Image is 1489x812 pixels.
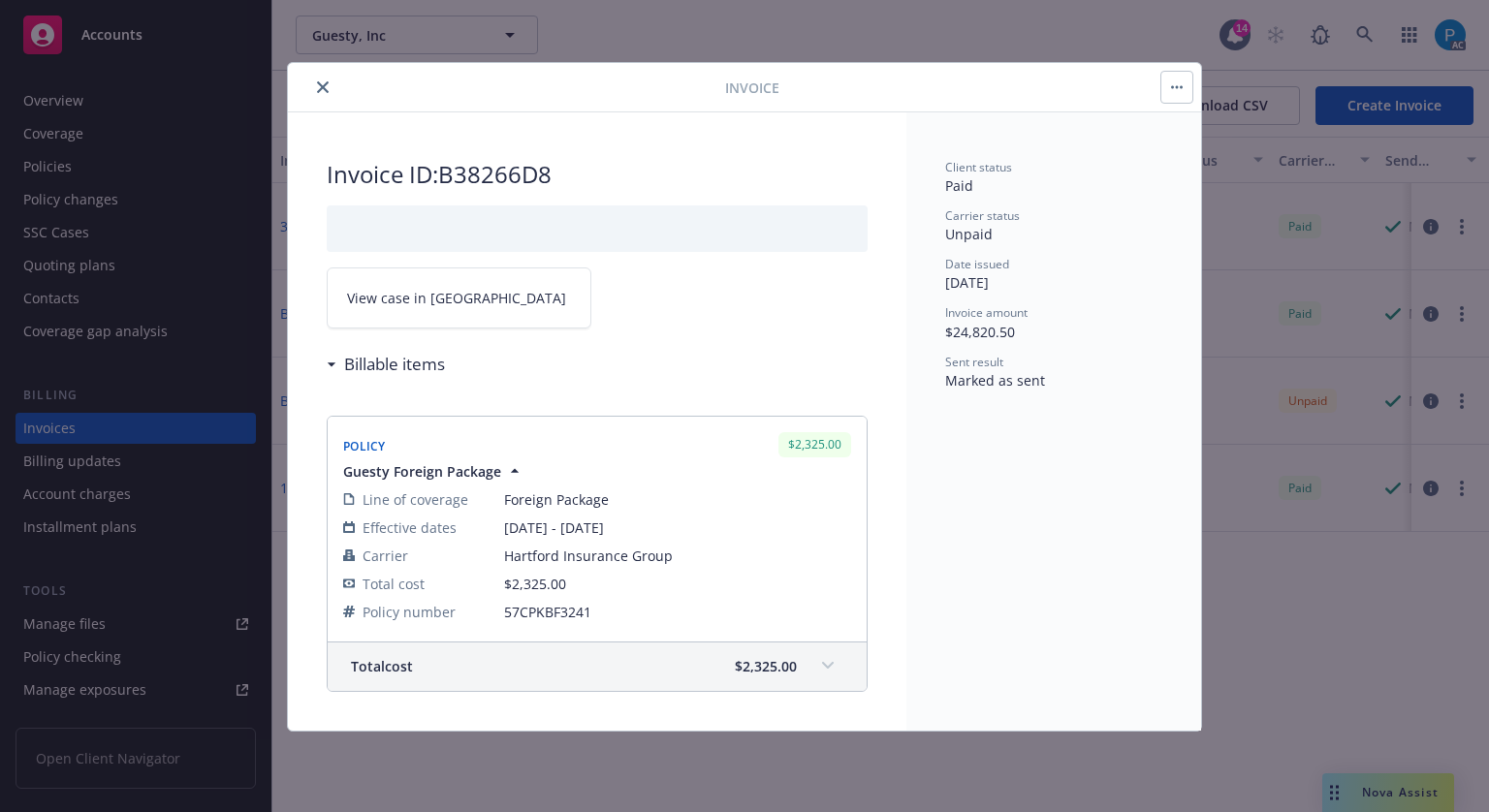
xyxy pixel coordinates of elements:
span: Effective dates [363,517,457,538]
span: Hartford Insurance Group [504,546,851,566]
span: Client status [945,159,1012,175]
span: Paid [945,176,973,195]
h3: Billable items [344,352,445,377]
h2: Invoice ID: B38266D8 [327,159,868,190]
span: Unpaid [945,225,993,243]
div: $2,325.00 [778,432,851,456]
div: Totalcost$2,325.00 [328,642,867,691]
span: $2,325.00 [735,656,797,676]
span: Invoice [725,78,779,98]
span: $24,820.50 [945,323,1015,341]
span: Policy number [363,602,456,622]
span: Guesty Foreign Package [343,461,501,482]
a: View case in [GEOGRAPHIC_DATA] [327,267,591,328]
span: $2,325.00 [504,575,566,593]
span: Total cost [351,656,413,676]
span: Policy [343,438,386,454]
span: Invoice amount [945,304,1028,321]
span: Date issued [945,256,1009,272]
span: Sent result [945,354,1003,370]
span: View case in [GEOGRAPHIC_DATA] [347,288,566,308]
button: close [311,76,334,99]
span: Marked as sent [945,371,1045,390]
span: 57CPKBF3241 [504,602,851,622]
span: Line of coverage [363,489,468,510]
button: Guesty Foreign Package [343,461,524,482]
div: Billable items [327,352,445,377]
span: [DATE] - [DATE] [504,517,851,538]
span: Carrier [363,546,408,566]
span: Carrier status [945,207,1020,224]
span: [DATE] [945,273,989,292]
span: Foreign Package [504,489,851,510]
span: Total cost [363,574,425,594]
